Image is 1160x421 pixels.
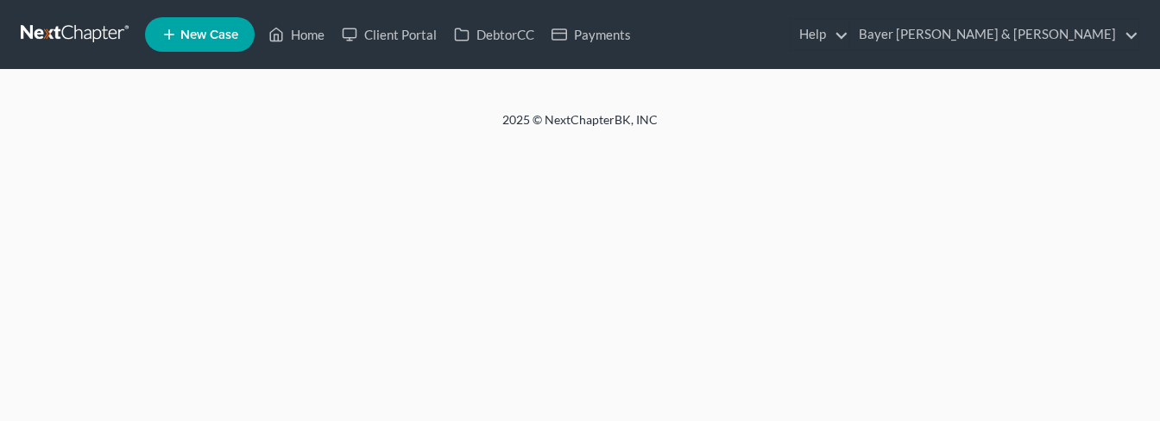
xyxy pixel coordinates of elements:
new-legal-case-button: New Case [145,17,255,52]
a: DebtorCC [445,19,543,50]
a: Home [260,19,333,50]
div: 2025 © NextChapterBK, INC [88,111,1072,142]
a: Payments [543,19,640,50]
a: Bayer [PERSON_NAME] & [PERSON_NAME] [850,19,1138,50]
a: Help [791,19,848,50]
a: Client Portal [333,19,445,50]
